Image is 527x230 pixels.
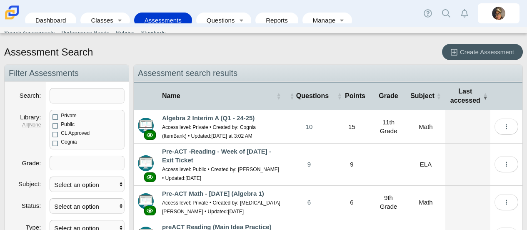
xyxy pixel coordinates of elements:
span: Subject : Activate to sort [436,92,441,100]
img: type-advanced.svg [138,118,154,134]
td: 11th Grade [371,110,406,144]
a: Dashboard [29,13,72,28]
button: More options [495,119,518,135]
td: ELA [406,144,445,186]
a: Standards [137,27,169,39]
span: Private [61,113,76,119]
a: 10 [285,110,333,143]
small: Access level: Private • Created by: [MEDICAL_DATA][PERSON_NAME] • Updated: [162,200,280,215]
span: Name [162,91,275,101]
span: Create Assessment [460,48,514,56]
a: 6 [285,186,333,219]
h2: Assessment search results [134,65,522,82]
button: More options [495,156,518,172]
img: type-advanced.svg [138,193,154,209]
span: Points [344,91,367,101]
h2: Filter Assessments [5,65,129,82]
a: Create Assessment [442,44,523,60]
a: Classes [85,13,114,28]
span: Public [61,121,75,127]
label: Status [22,202,41,209]
time: Apr 4, 2024 at 9:08 AM [185,175,201,181]
a: Toggle expanded [235,13,247,28]
td: Math [406,186,445,219]
label: Library [20,114,41,121]
a: Reports [260,13,294,28]
a: Search Assessments [1,27,58,39]
span: Subject [410,91,435,101]
a: Toggle expanded [336,13,348,28]
td: 9th Grade [371,186,406,219]
small: Access level: Private • Created by: Cognia (ItemBank) • Updated: [162,124,256,139]
a: Manage [307,13,336,28]
span: Grade [375,91,402,101]
a: Carmen School of Science & Technology [3,15,21,23]
small: Access level: Public • Created by: [PERSON_NAME] • Updated: [162,167,279,181]
label: Subject [18,180,41,187]
a: Questions [200,13,235,28]
a: Toggle expanded [114,13,126,28]
a: 9 [285,144,333,185]
span: Last accessed : Activate to remove sorting [483,92,486,100]
label: Grade [22,159,41,167]
span: Questions [296,91,329,101]
img: type-advanced.svg [138,155,154,171]
time: Apr 2, 2024 at 8:55 AM [228,209,244,215]
a: All [22,122,27,128]
td: Math [406,110,445,144]
span: CL Approved [61,130,90,136]
span: Last accessed [450,87,481,106]
a: Pre-ACT Math - [DATE] (Algebra 1) [162,190,264,197]
a: monique.aldridge.RhM0oi [478,3,520,23]
span: Questions : Activate to sort [290,92,295,100]
td: 6 [333,186,371,219]
span: Name : Activate to sort [276,92,281,100]
button: More options [495,194,518,210]
a: Assessments [138,13,188,28]
td: 15 [333,110,371,144]
label: Search [20,92,41,99]
a: Alerts [455,4,474,23]
h1: Assessment Search [4,45,93,59]
a: Performance Bands [58,27,112,39]
span: Cognia [61,139,77,145]
span: Points : Activate to sort [337,92,342,100]
a: Rubrics [112,27,137,39]
a: Pre-ACT -Reading - Week of [DATE] - Exit Ticket [162,148,271,164]
a: None [29,122,41,128]
time: Sep 19, 2025 at 3:02 AM [211,133,252,139]
td: 9 [333,144,371,186]
a: Algebra 2 Interim A (Q1 - 24-25) [162,114,255,121]
img: Carmen School of Science & Technology [3,4,21,21]
tags: ​ [50,156,125,170]
dfn: | [9,121,41,129]
img: monique.aldridge.RhM0oi [492,7,505,20]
